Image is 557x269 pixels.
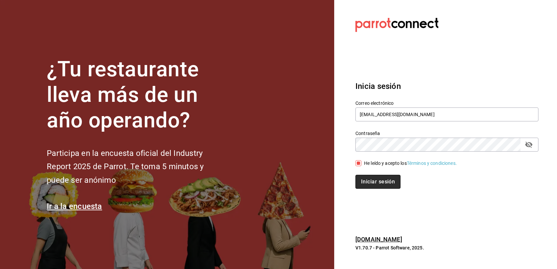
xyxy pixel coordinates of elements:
[47,147,226,187] h2: Participa en la encuesta oficial del Industry Report 2025 de Parrot. Te toma 5 minutos y puede se...
[407,161,457,166] a: Términos y condiciones.
[355,131,538,136] label: Contraseña
[355,107,538,121] input: Ingresa tu correo electrónico
[355,236,402,243] a: [DOMAIN_NAME]
[355,80,534,92] h3: Inicia sesión
[355,101,538,105] label: Correo electrónico
[47,202,102,211] a: Ir a la encuesta
[47,57,226,133] h1: ¿Tu restaurante lleva más de un año operando?
[355,244,534,251] p: V1.70.7 - Parrot Software, 2025.
[364,160,457,167] div: He leído y acepto los
[355,175,401,189] button: Iniciar sesión
[523,139,534,150] button: passwordField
